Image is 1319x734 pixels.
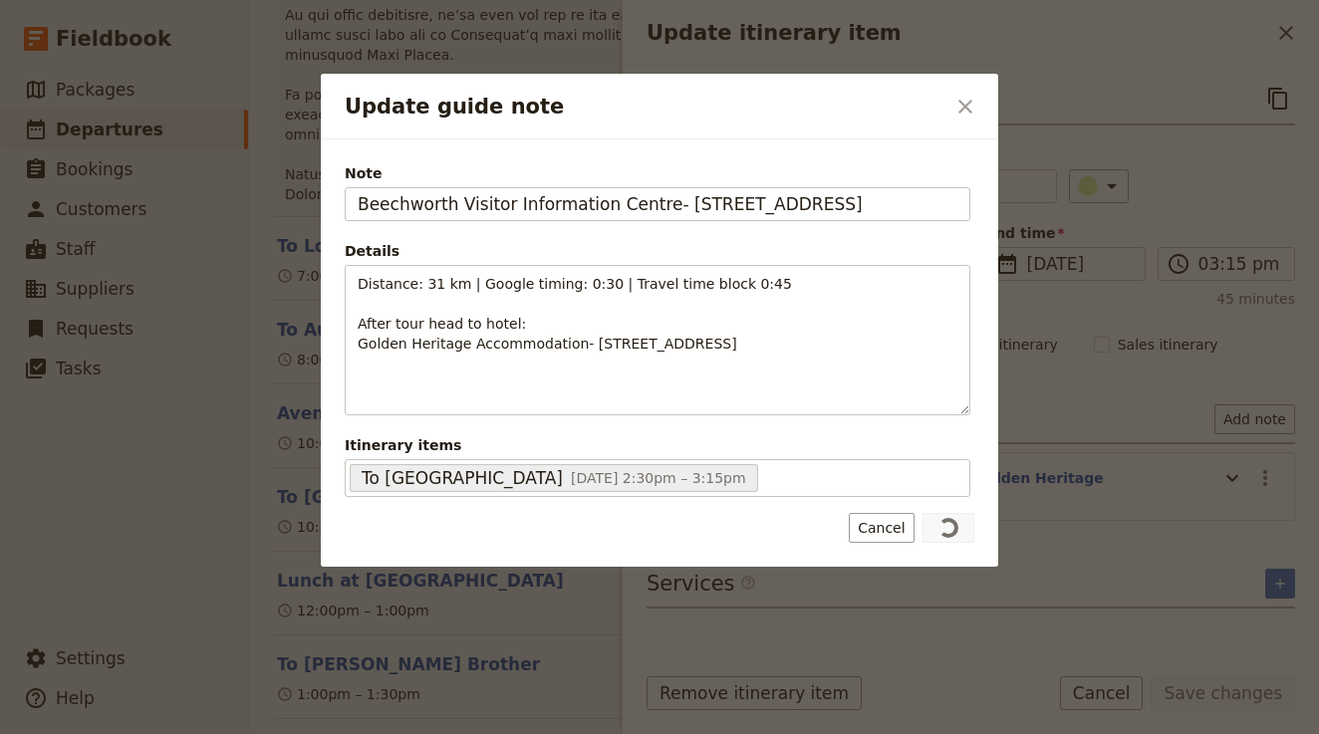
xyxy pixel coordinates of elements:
div: Details [345,241,970,261]
span: After tour head to hotel: [358,316,526,332]
input: Note [345,187,970,221]
button: Cancel [849,513,914,543]
span: Note [345,163,970,183]
span: Golden Heritage Accommodation- [STREET_ADDRESS] [358,336,737,352]
span: Itinerary items [345,435,970,455]
h2: Update guide note [345,92,944,122]
span: To [GEOGRAPHIC_DATA] [362,466,563,490]
span: Distance: 31 km | Google timing: 0:30 | Travel time block 0:45 [358,276,792,292]
button: Close dialog [948,90,982,123]
span: [DATE] 2:30pm – 3:15pm [571,470,746,486]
